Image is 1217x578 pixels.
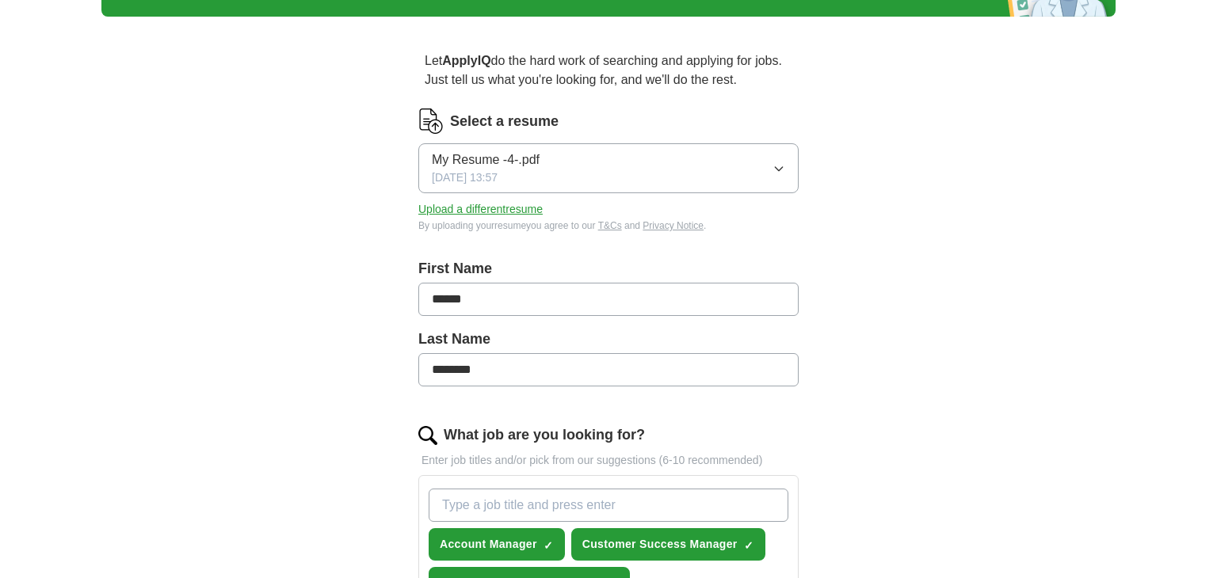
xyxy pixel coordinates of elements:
[442,54,490,67] strong: ApplyIQ
[418,219,799,233] div: By uploading your resume you agree to our and .
[582,536,738,553] span: Customer Success Manager
[440,536,537,553] span: Account Manager
[418,258,799,279] label: First Name
[450,111,559,132] label: Select a resume
[544,539,553,552] span: ✓
[418,143,799,193] button: My Resume -4-.pdf[DATE] 13:57
[571,528,765,561] button: Customer Success Manager✓
[432,150,540,169] span: My Resume -4-.pdf
[429,528,565,561] button: Account Manager✓
[418,329,799,350] label: Last Name
[418,201,543,218] button: Upload a differentresume
[643,220,704,231] a: Privacy Notice
[444,424,645,446] label: What job are you looking for?
[429,489,788,522] input: Type a job title and press enter
[418,108,444,134] img: CV Icon
[432,169,498,186] span: [DATE] 13:57
[418,426,437,445] img: search.png
[418,452,799,469] p: Enter job titles and/or pick from our suggestions (6-10 recommended)
[744,539,753,552] span: ✓
[418,45,799,96] p: Let do the hard work of searching and applying for jobs. Just tell us what you're looking for, an...
[598,220,622,231] a: T&Cs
